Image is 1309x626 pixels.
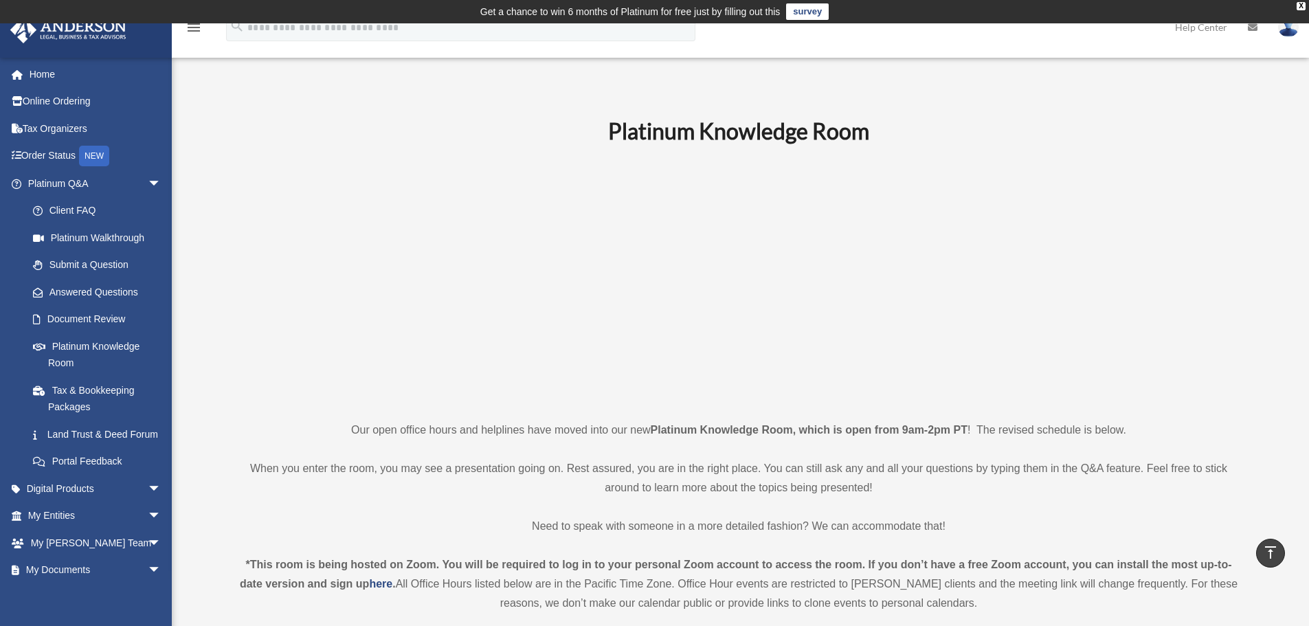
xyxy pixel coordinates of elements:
[608,118,869,144] b: Platinum Knowledge Room
[480,3,781,20] div: Get a chance to win 6 months of Platinum for free just by filling out this
[148,170,175,198] span: arrow_drop_down
[236,555,1242,613] div: All Office Hours listed below are in the Pacific Time Zone. Office Hour events are restricted to ...
[230,19,245,34] i: search
[10,475,182,502] a: Digital Productsarrow_drop_down
[10,142,182,170] a: Order StatusNEW
[392,578,395,590] strong: .
[6,16,131,43] img: Anderson Advisors Platinum Portal
[10,170,182,197] a: Platinum Q&Aarrow_drop_down
[240,559,1232,590] strong: *This room is being hosted on Zoom. You will be required to log in to your personal Zoom account ...
[236,459,1242,498] p: When you enter the room, you may see a presentation going on. Rest assured, you are in the right ...
[10,502,182,530] a: My Entitiesarrow_drop_down
[10,88,182,115] a: Online Ordering
[19,377,182,421] a: Tax & Bookkeeping Packages
[19,333,175,377] a: Platinum Knowledge Room
[19,448,182,476] a: Portal Feedback
[148,502,175,530] span: arrow_drop_down
[19,306,182,333] a: Document Review
[186,24,202,36] a: menu
[19,224,182,251] a: Platinum Walkthrough
[533,163,945,395] iframe: 231110_Toby_KnowledgeRoom
[651,424,967,436] strong: Platinum Knowledge Room, which is open from 9am-2pm PT
[10,529,182,557] a: My [PERSON_NAME] Teamarrow_drop_down
[1262,544,1279,561] i: vertical_align_top
[19,421,182,448] a: Land Trust & Deed Forum
[148,557,175,585] span: arrow_drop_down
[19,251,182,279] a: Submit a Question
[148,529,175,557] span: arrow_drop_down
[19,278,182,306] a: Answered Questions
[10,557,182,584] a: My Documentsarrow_drop_down
[79,146,109,166] div: NEW
[236,421,1242,440] p: Our open office hours and helplines have moved into our new ! The revised schedule is below.
[19,197,182,225] a: Client FAQ
[1278,17,1299,37] img: User Pic
[10,115,182,142] a: Tax Organizers
[10,60,182,88] a: Home
[148,475,175,503] span: arrow_drop_down
[369,578,392,590] a: here
[236,517,1242,536] p: Need to speak with someone in a more detailed fashion? We can accommodate that!
[1256,539,1285,568] a: vertical_align_top
[1297,2,1306,10] div: close
[186,19,202,36] i: menu
[786,3,829,20] a: survey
